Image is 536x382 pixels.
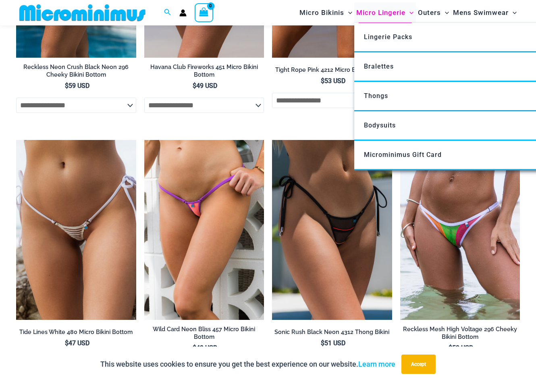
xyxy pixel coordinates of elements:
a: Reckless Mesh High Voltage 296 Cheeky 01Reckless Mesh High Voltage 3480 Crop Top 296 Cheeky 04Rec... [400,140,520,320]
bdi: 53 USD [321,77,345,85]
span: $ [321,77,324,85]
span: Lingerie Packs [364,33,412,41]
span: Microminimus Gift Card [364,151,442,159]
span: $ [449,344,452,352]
p: This website uses cookies to ensure you get the best experience on our website. [100,358,395,370]
a: Havana Club Fireworks 451 Micro Bikini Bottom [144,63,264,81]
a: Sonic Rush Black Neon 4312 Thong Bikini [272,328,392,339]
a: Mens SwimwearMenu ToggleMenu Toggle [451,2,519,23]
button: Accept [401,355,436,374]
span: Menu Toggle [344,2,352,23]
span: Bralettes [364,63,394,70]
h2: Tight Rope Pink 4212 Micro Bikini Bottom [272,66,392,74]
span: Menu Toggle [509,2,517,23]
bdi: 49 USD [193,82,217,90]
h2: Reckless Mesh High Voltage 296 Cheeky Bikini Bottom [400,326,520,340]
a: Wild Card Neon Bliss 312 Top 457 Micro 04Wild Card Neon Bliss 312 Top 457 Micro 05Wild Card Neon ... [144,140,264,320]
span: Menu Toggle [405,2,413,23]
h2: Reckless Neon Crush Black Neon 296 Cheeky Bikini Bottom [16,63,136,78]
bdi: 59 USD [65,82,89,90]
h2: Wild Card Neon Bliss 457 Micro Bikini Bottom [144,326,264,340]
span: Mens Swimwear [453,2,509,23]
img: Tide Lines White 480 Micro 01 [16,140,136,320]
a: Search icon link [164,8,171,18]
a: Account icon link [179,9,187,17]
span: Micro Lingerie [356,2,405,23]
img: Sonic Rush Black Neon 4312 Thong Bikini 01 [272,140,392,320]
a: Reckless Neon Crush Black Neon 296 Cheeky Bikini Bottom [16,63,136,81]
a: OutersMenu ToggleMenu Toggle [416,2,451,23]
bdi: 59 USD [449,344,473,352]
span: Thongs [364,92,388,100]
a: Micro LingerieMenu ToggleMenu Toggle [354,2,416,23]
span: Bodysuits [364,121,396,129]
h2: Havana Club Fireworks 451 Micro Bikini Bottom [144,63,264,78]
nav: Site Navigation [296,1,520,24]
a: Micro BikinisMenu ToggleMenu Toggle [297,2,354,23]
span: $ [321,339,324,347]
span: Menu Toggle [441,2,449,23]
img: Reckless Mesh High Voltage 296 Cheeky 01 [400,140,520,320]
span: $ [65,339,69,347]
a: Sonic Rush Black Neon 4312 Thong Bikini 01Sonic Rush Black Neon 4312 Thong Bikini 02Sonic Rush Bl... [272,140,392,320]
h2: Tide Lines White 480 Micro Bikini Bottom [16,328,136,336]
span: $ [193,82,196,90]
a: Reckless Mesh High Voltage 296 Cheeky Bikini Bottom [400,326,520,344]
h2: Sonic Rush Black Neon 4312 Thong Bikini [272,328,392,336]
span: Micro Bikinis [299,2,344,23]
a: Tide Lines White 480 Micro 01Tide Lines White 480 Micro 02Tide Lines White 480 Micro 02 [16,140,136,320]
a: Tight Rope Pink 4212 Micro Bikini Bottom [272,66,392,77]
a: Learn more [358,360,395,368]
span: $ [65,82,69,90]
a: Wild Card Neon Bliss 457 Micro Bikini Bottom [144,326,264,344]
img: Wild Card Neon Bliss 312 Top 457 Micro 04 [144,140,264,320]
a: Tide Lines White 480 Micro Bikini Bottom [16,328,136,339]
bdi: 49 USD [193,344,217,352]
span: $ [193,344,196,352]
bdi: 47 USD [65,339,89,347]
a: View Shopping Cart, empty [195,3,213,22]
span: Outers [418,2,441,23]
bdi: 51 USD [321,339,345,347]
img: MM SHOP LOGO FLAT [16,4,149,22]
